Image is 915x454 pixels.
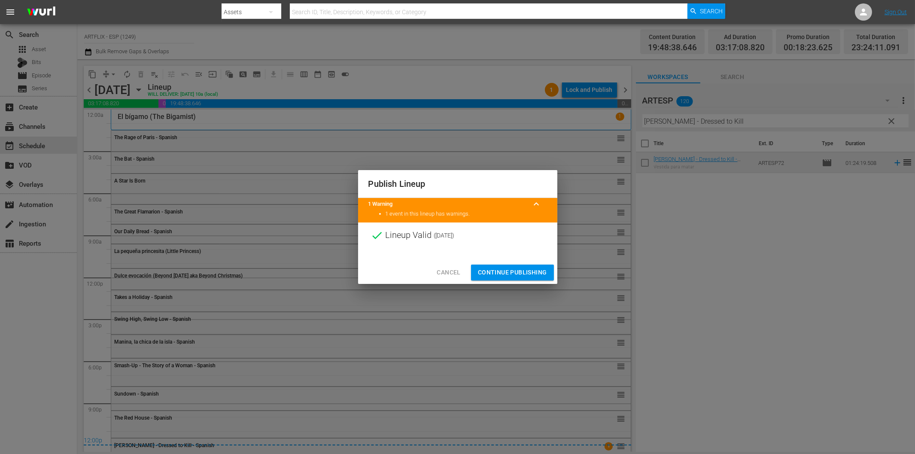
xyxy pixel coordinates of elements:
title: 1 Warning [368,200,526,208]
img: ans4CAIJ8jUAAAAAAAAAAAAAAAAAAAAAAAAgQb4GAAAAAAAAAAAAAAAAAAAAAAAAJMjXAAAAAAAAAAAAAAAAAAAAAAAAgAT5G... [21,2,62,22]
span: Continue Publishing [478,267,547,278]
h2: Publish Lineup [368,177,547,191]
span: Cancel [437,267,460,278]
span: menu [5,7,15,17]
div: Lineup Valid [358,222,557,248]
span: ( [DATE] ) [434,229,455,242]
li: 1 event in this lineup has warnings. [386,210,547,218]
button: keyboard_arrow_up [526,194,547,214]
a: Sign Out [885,9,907,15]
span: Search [700,3,723,19]
button: Cancel [430,265,467,280]
button: Continue Publishing [471,265,554,280]
span: keyboard_arrow_up [532,199,542,209]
